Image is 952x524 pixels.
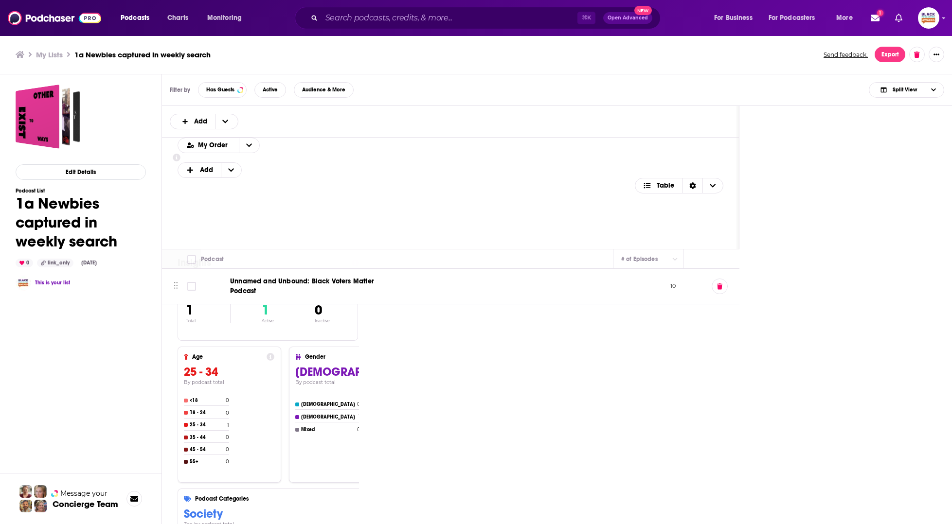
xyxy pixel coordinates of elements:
[322,10,577,26] input: Search podcasts, credits, & more...
[657,182,674,189] span: Table
[230,277,394,296] a: Unnamed and Unbound: Black Voters Matter Podcast
[608,16,648,20] span: Open Advanced
[875,47,905,62] button: Export
[186,302,193,318] span: 1
[867,10,883,26] a: Show notifications dropdown
[16,194,146,251] h1: 1a Newbies captured in weekly search
[170,114,238,129] button: + Add
[195,495,374,502] h4: Podcast Categories
[178,142,239,149] button: open menu
[200,10,254,26] button: open menu
[682,178,702,193] div: Sort Direction
[226,458,229,465] h4: 0
[227,422,229,428] h4: 1
[37,259,73,267] div: link_only
[918,7,939,29] button: Show profile menu
[16,259,33,267] div: 0
[302,87,345,92] span: Audience & More
[198,142,231,149] span: My Order
[226,446,229,453] h4: 0
[577,12,595,24] span: ⌘ K
[603,12,652,24] button: Open AdvancedNew
[34,485,47,498] img: Jules Profile
[929,47,944,62] button: Show More Button
[184,379,274,385] h4: By podcast total
[173,153,180,162] a: Show additional information
[918,7,939,29] img: User Profile
[114,10,162,26] button: open menu
[359,414,360,420] h4: 1
[207,11,242,25] span: Monitoring
[190,422,225,428] h4: 25 - 34
[315,302,322,318] span: 0
[836,11,853,25] span: More
[304,7,670,29] div: Search podcasts, credits, & more...
[301,402,355,407] h4: [DEMOGRAPHIC_DATA]
[200,167,213,174] span: Add
[173,279,179,294] button: Move
[178,138,723,153] h2: Choose List sort
[16,164,146,180] button: Edit Details
[357,401,360,407] h4: 0
[190,435,224,440] h4: 35 - 44
[305,353,408,360] h4: Gender
[19,500,32,512] img: Jon Profile
[190,410,224,416] h4: 18 - 24
[226,397,229,403] h4: 0
[8,9,101,27] img: Podchaser - Follow, Share and Rate Podcasts
[294,82,354,98] button: Audience & More
[178,162,242,178] button: + Add
[121,11,149,25] span: Podcasts
[262,302,269,318] span: 1
[891,10,906,26] a: Show notifications dropdown
[170,87,190,93] h3: Filter by
[161,10,194,26] a: Charts
[226,434,229,440] h4: 0
[35,279,70,286] a: This is your list
[357,426,360,433] h4: 0
[707,10,765,26] button: open menu
[167,11,188,25] span: Charts
[634,6,652,15] span: New
[301,427,355,433] h4: Mixed
[254,82,286,98] button: Active
[34,500,47,512] img: Barbara Profile
[60,489,108,498] span: Message your
[206,87,234,92] span: Has Guests
[16,85,80,149] a: 1a Newbies captured in weekly search
[190,459,224,465] h4: 55+
[295,379,419,385] h4: By podcast total
[190,447,224,453] h4: 45 - 54
[192,353,263,360] h4: Age
[821,51,871,59] button: Send feedback.
[714,11,753,25] span: For Business
[669,253,681,265] button: Column Actions
[918,7,939,29] span: Logged in as blackpodcastingawards
[762,10,829,26] button: open menu
[239,138,259,153] button: open menu
[315,318,330,323] p: Inactive
[295,365,419,379] h3: [DEMOGRAPHIC_DATA]
[829,10,865,26] button: open menu
[170,114,716,129] h2: + Add
[893,87,917,92] span: Split View
[184,365,274,379] h3: 25 - 34
[635,178,724,193] button: Choose View
[769,11,815,25] span: For Podcasters
[201,253,224,265] div: Podcast
[670,282,676,290] p: 10
[19,485,32,498] img: Sydney Profile
[36,50,63,59] a: My Lists
[16,275,31,291] img: blackpodcastingawards
[869,82,944,98] button: Choose View
[186,318,230,323] p: Total
[262,318,274,323] p: Active
[16,188,146,194] h3: Podcast List
[187,282,196,291] span: Toggle select row
[263,87,278,92] span: Active
[77,259,101,267] div: [DATE]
